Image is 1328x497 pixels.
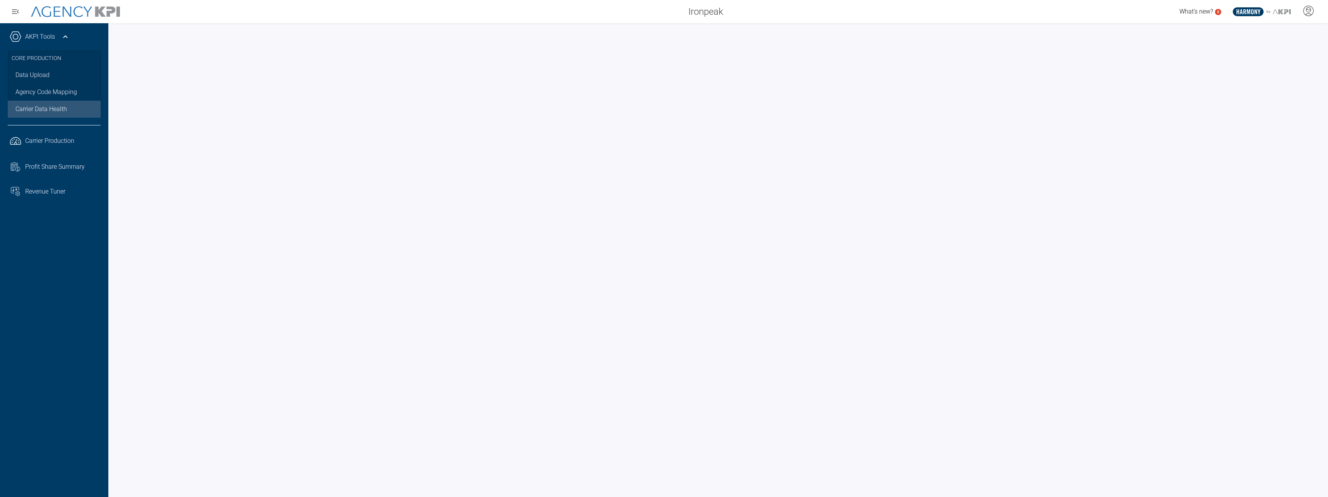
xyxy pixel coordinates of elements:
[1215,9,1221,15] a: 5
[688,5,723,19] span: Ironpeak
[25,162,85,171] span: Profit Share Summary
[31,6,120,17] img: AgencyKPI
[1217,10,1219,14] text: 5
[12,50,97,67] h3: Core Production
[1179,8,1213,15] span: What's new?
[8,67,101,84] a: Data Upload
[15,105,67,114] span: Carrier Data Health
[25,32,55,41] a: AKPI Tools
[25,136,74,146] span: Carrier Production
[25,187,65,196] span: Revenue Tuner
[8,84,101,101] a: Agency Code Mapping
[8,101,101,118] a: Carrier Data Health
